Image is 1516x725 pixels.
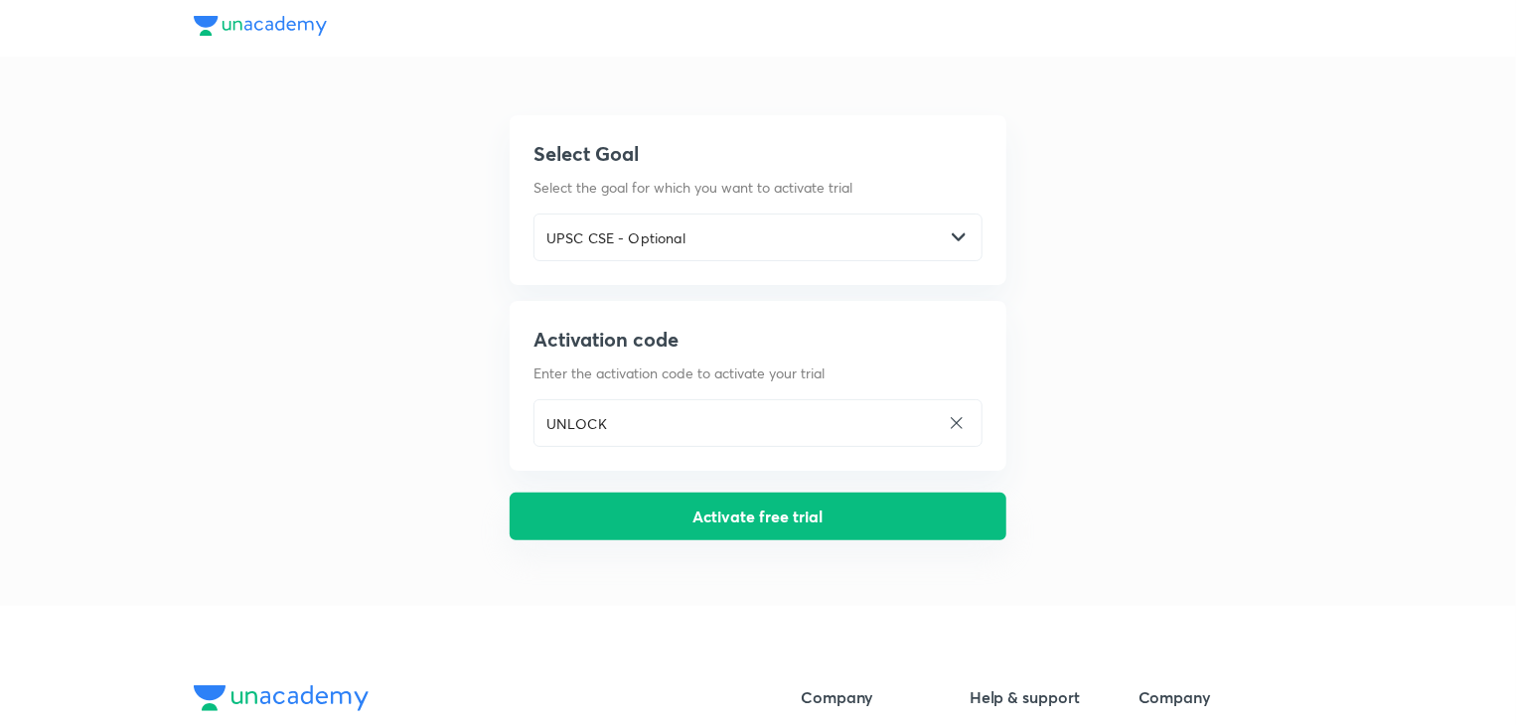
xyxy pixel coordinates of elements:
h5: Company [801,685,954,709]
p: Select the goal for which you want to activate trial [533,177,983,198]
input: Select goal [534,217,944,258]
h5: Select Goal [533,139,983,169]
img: - [952,230,966,244]
input: Enter activation code [534,403,940,444]
h5: Activation code [533,325,983,355]
img: Unacademy Logo [194,685,369,711]
h5: Company [1138,685,1291,709]
h5: Help & support [970,685,1123,709]
button: Activate free trial [510,493,1006,540]
img: Unacademy [194,16,327,36]
a: Unacademy [194,16,327,41]
p: Enter the activation code to activate your trial [533,362,983,383]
